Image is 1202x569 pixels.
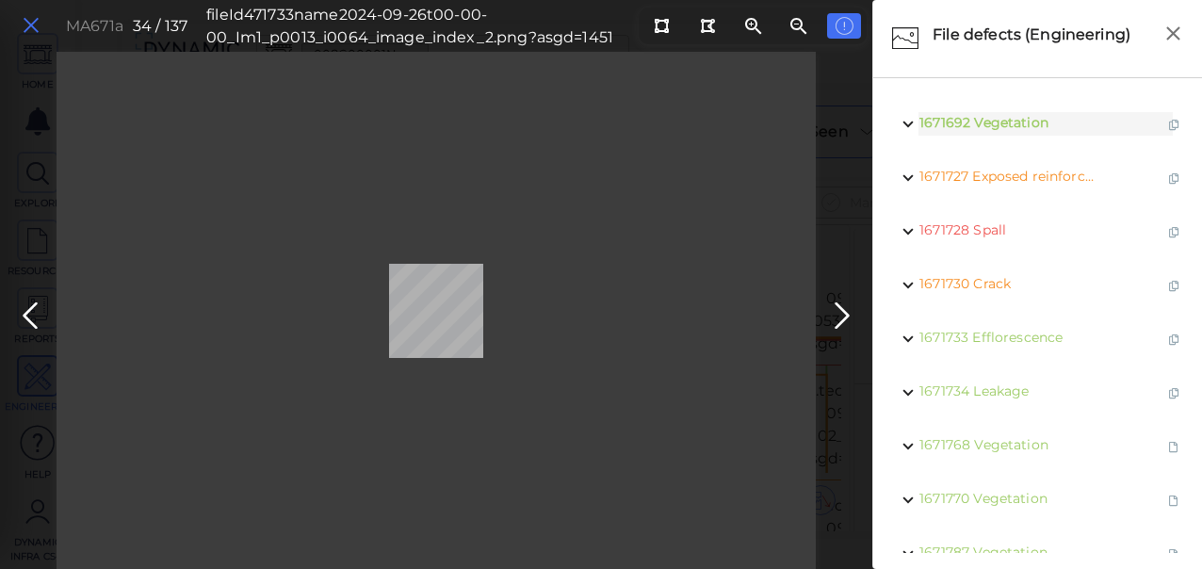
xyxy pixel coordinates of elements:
[883,97,1193,151] div: 1671692 Vegetation
[919,329,968,346] span: 1671733
[973,544,1048,561] span: Vegetation
[974,436,1048,453] span: Vegetation
[973,382,1029,399] span: Leakage
[66,15,123,38] div: MA671a
[883,151,1193,204] div: 1671727 Exposed reinforcement
[919,275,969,292] span: 1671730
[919,544,969,561] span: 1671787
[972,168,1129,185] span: Exposed reinforcement
[973,275,1011,292] span: Crack
[972,329,1063,346] span: Efflorescence
[883,473,1193,527] div: 1671770 Vegetation
[974,114,1048,131] span: Vegetation
[883,204,1193,258] div: 1671728 Spall
[883,312,1193,366] div: 1671733 Efflorescence
[919,436,970,453] span: 1671768
[919,114,970,131] span: 1671692
[883,366,1193,419] div: 1671734 Leakage
[919,382,969,399] span: 1671734
[883,419,1193,473] div: 1671768 Vegetation
[1122,484,1188,555] iframe: Chat
[883,258,1193,312] div: 1671730 Crack
[919,221,969,238] span: 1671728
[133,15,187,38] div: 34 / 137
[206,4,629,49] div: fileId 471733 name 2024-09-26t00-00-00_Im1_p0013_i0064_image_index_2.png?asgd=1451
[919,490,969,507] span: 1671770
[973,490,1048,507] span: Vegetation
[973,221,1006,238] span: Spall
[919,168,968,185] span: 1671727
[928,19,1155,58] div: File defects (Engineering)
